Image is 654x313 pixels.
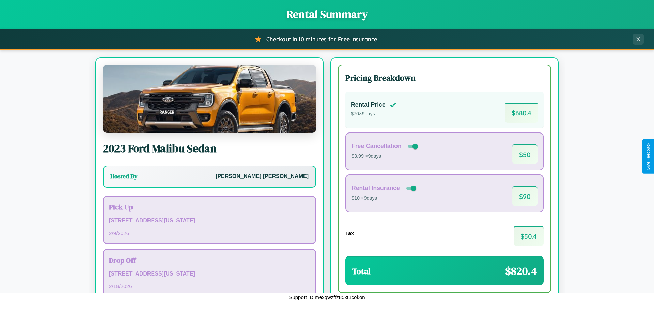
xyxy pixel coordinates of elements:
h3: Hosted By [110,172,137,181]
p: $10 × 9 days [352,194,418,203]
p: $3.99 × 9 days [352,152,419,161]
div: Give Feedback [646,143,651,170]
p: [STREET_ADDRESS][US_STATE] [109,216,310,226]
h4: Free Cancellation [352,143,402,150]
p: [PERSON_NAME] [PERSON_NAME] [216,172,309,182]
p: [STREET_ADDRESS][US_STATE] [109,269,310,279]
p: 2 / 9 / 2026 [109,229,310,238]
span: $ 50 [512,144,538,164]
h4: Rental Insurance [352,185,400,192]
h3: Pricing Breakdown [345,72,544,83]
h3: Total [352,266,371,277]
span: $ 90 [512,186,538,206]
h2: 2023 Ford Malibu Sedan [103,141,316,156]
span: $ 820.4 [505,264,537,279]
span: Checkout in 10 minutes for Free Insurance [266,36,377,43]
h3: Drop Off [109,255,310,265]
h4: Tax [345,230,354,236]
h1: Rental Summary [7,7,647,22]
img: Ford Malibu Sedan [103,65,316,133]
span: $ 50.4 [514,226,544,246]
p: Support ID: mexqwzffz85xt1cokon [289,293,365,302]
h4: Rental Price [351,101,386,108]
h3: Pick Up [109,202,310,212]
span: $ 680.4 [505,103,538,123]
p: 2 / 18 / 2026 [109,282,310,291]
p: $ 70 × 9 days [351,110,396,119]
